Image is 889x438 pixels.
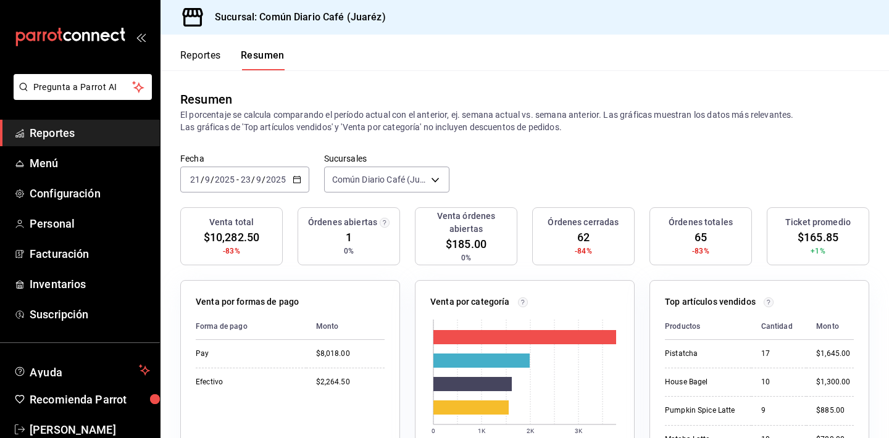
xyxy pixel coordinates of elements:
span: 65 [695,229,707,246]
p: Venta por formas de pago [196,295,299,308]
th: Productos [665,313,751,340]
input: -- [204,175,211,184]
div: Pistatcha [665,349,741,359]
p: Top artículos vendidos [665,295,756,308]
th: Monto [806,313,854,340]
h3: Venta total [209,216,254,229]
span: 62 [577,229,590,246]
div: Pay [196,349,296,359]
text: 2K [527,428,535,434]
span: Ayuda [30,363,134,378]
div: Efectivo [196,377,296,387]
span: 0% [344,246,354,257]
text: 0 [432,428,435,434]
th: Monto [306,313,385,340]
input: -- [240,175,251,184]
span: -83% [223,246,240,257]
h3: Órdenes totales [669,216,733,229]
label: Fecha [180,154,309,163]
th: Cantidad [751,313,807,340]
input: ---- [265,175,286,184]
span: Menú [30,155,150,171]
div: 9 [761,405,797,416]
div: navigation tabs [180,49,285,70]
div: Pumpkin Spice Latte [665,405,741,416]
div: House Bagel [665,377,741,387]
input: -- [190,175,201,184]
div: $2,264.50 [316,377,385,387]
span: Reportes [30,125,150,141]
p: Venta por categoría [430,295,510,308]
span: Pregunta a Parrot AI [33,81,133,94]
div: 10 [761,377,797,387]
h3: Órdenes cerradas [548,216,619,229]
span: / [201,175,204,184]
text: 1K [478,428,486,434]
h3: Órdenes abiertas [308,216,377,229]
button: Resumen [241,49,285,70]
span: Recomienda Parrot [30,391,150,408]
span: 1 [346,229,352,246]
text: 3K [575,428,583,434]
span: $165.85 [798,229,838,246]
div: $1,300.00 [816,377,854,387]
span: Facturación [30,246,150,262]
h3: Venta órdenes abiertas [420,210,512,236]
span: Común Diario Café (Juaréz) [332,173,427,186]
span: $10,282.50 [204,229,259,246]
span: / [262,175,265,184]
span: -83% [692,246,709,257]
div: 17 [761,349,797,359]
button: Reportes [180,49,221,70]
label: Sucursales [324,154,449,163]
button: Pregunta a Parrot AI [14,74,152,100]
span: $185.00 [446,236,486,252]
span: / [211,175,214,184]
button: open_drawer_menu [136,32,146,42]
span: / [251,175,255,184]
span: [PERSON_NAME] [30,421,150,438]
span: -84% [575,246,592,257]
h3: Sucursal: Común Diario Café (Juaréz) [205,10,386,25]
div: $1,645.00 [816,349,854,359]
span: Inventarios [30,276,150,292]
p: El porcentaje se calcula comparando el período actual con el anterior, ej. semana actual vs. sema... [180,109,869,133]
th: Forma de pago [196,313,306,340]
span: 0% [461,252,471,263]
a: Pregunta a Parrot AI [9,89,152,102]
input: ---- [214,175,235,184]
span: +1% [811,246,825,257]
div: Resumen [180,90,232,109]
span: Personal [30,215,150,232]
span: Suscripción [30,306,150,323]
span: - [236,175,239,184]
input: -- [256,175,262,184]
h3: Ticket promedio [785,216,851,229]
div: $885.00 [816,405,854,416]
span: Configuración [30,185,150,202]
div: $8,018.00 [316,349,385,359]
